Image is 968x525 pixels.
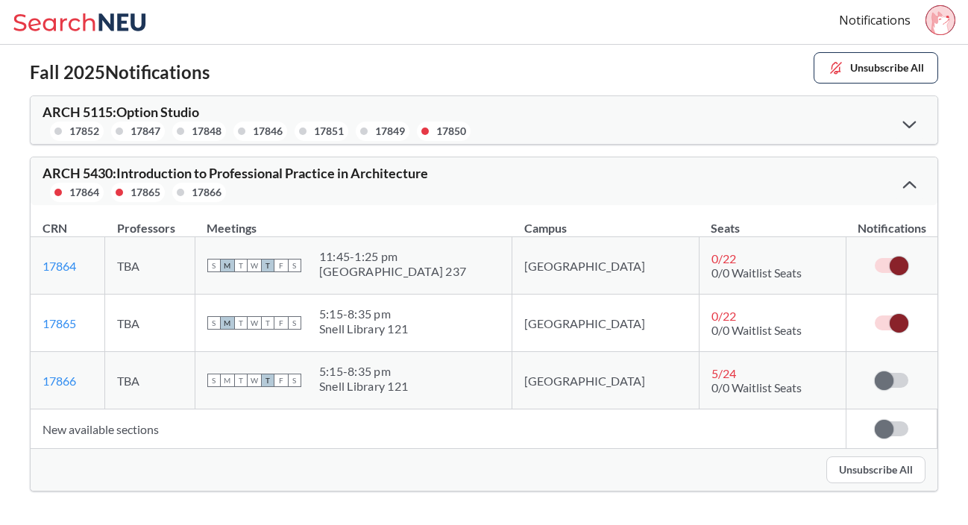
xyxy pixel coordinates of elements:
[274,259,288,272] span: F
[43,259,76,273] a: 17864
[814,52,938,84] button: Unsubscribe All
[711,380,802,394] span: 0/0 Waitlist Seats
[43,104,199,120] span: ARCH 5115 : Option Studio
[43,374,76,388] a: 17866
[31,409,846,449] td: New available sections
[261,316,274,330] span: T
[234,259,248,272] span: T
[839,12,911,28] a: Notifications
[207,316,221,330] span: S
[69,184,99,201] div: 17864
[105,295,195,352] td: TBA
[828,60,844,76] img: unsubscribe.svg
[30,62,210,84] h2: Fall 2025 Notifications
[711,309,736,323] span: 0 / 22
[43,220,67,236] div: CRN
[319,379,408,394] div: Snell Library 121
[207,374,221,387] span: S
[221,374,234,387] span: M
[131,184,160,201] div: 17865
[221,316,234,330] span: M
[319,306,408,321] div: 5:15 - 8:35 pm
[512,352,699,409] td: [GEOGRAPHIC_DATA]
[248,316,261,330] span: W
[826,456,925,483] button: Unsubscribe All
[319,364,408,379] div: 5:15 - 8:35 pm
[261,374,274,387] span: T
[711,366,736,380] span: 5 / 24
[512,205,699,237] th: Campus
[253,123,283,139] div: 17846
[512,237,699,295] td: [GEOGRAPHIC_DATA]
[192,123,221,139] div: 17848
[207,259,221,272] span: S
[319,321,408,336] div: Snell Library 121
[105,237,195,295] td: TBA
[195,205,512,237] th: Meetings
[192,184,221,201] div: 17866
[436,123,466,139] div: 17850
[288,374,301,387] span: S
[105,205,195,237] th: Professors
[711,251,736,265] span: 0 / 22
[319,264,466,279] div: [GEOGRAPHIC_DATA] 237
[31,449,937,491] div: Unsubscribe All
[375,123,405,139] div: 17849
[319,249,466,264] div: 11:45 - 1:25 pm
[711,323,802,337] span: 0/0 Waitlist Seats
[43,165,428,181] span: ARCH 5430 : Introduction to Professional Practice in Architecture
[105,352,195,409] td: TBA
[131,123,160,139] div: 17847
[699,205,846,237] th: Seats
[248,259,261,272] span: W
[711,265,802,280] span: 0/0 Waitlist Seats
[846,205,937,237] th: Notifications
[234,316,248,330] span: T
[274,316,288,330] span: F
[69,123,99,139] div: 17852
[274,374,288,387] span: F
[221,259,234,272] span: M
[248,374,261,387] span: W
[288,259,301,272] span: S
[234,374,248,387] span: T
[288,316,301,330] span: S
[43,316,76,330] a: 17865
[512,295,699,352] td: [GEOGRAPHIC_DATA]
[261,259,274,272] span: T
[314,123,344,139] div: 17851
